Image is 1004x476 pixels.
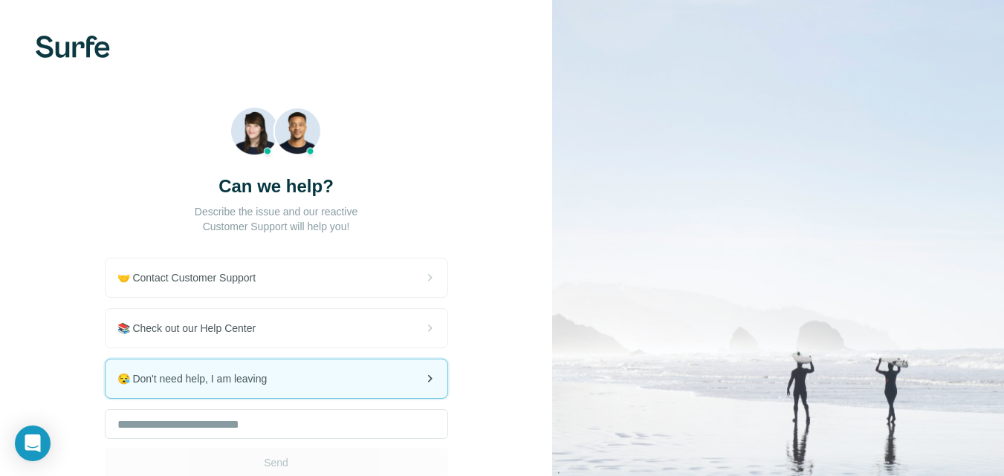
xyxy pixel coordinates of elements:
[195,204,357,219] p: Describe the issue and our reactive
[36,36,110,58] img: Surfe's logo
[230,107,322,163] img: Beach Photo
[117,321,268,336] span: 📚 Check out our Help Center
[117,270,268,285] span: 🤝 Contact Customer Support
[15,426,51,461] div: Open Intercom Messenger
[203,219,350,234] p: Customer Support will help you!
[117,371,279,386] span: 😪 Don't need help, I am leaving
[218,175,334,198] h3: Can we help?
